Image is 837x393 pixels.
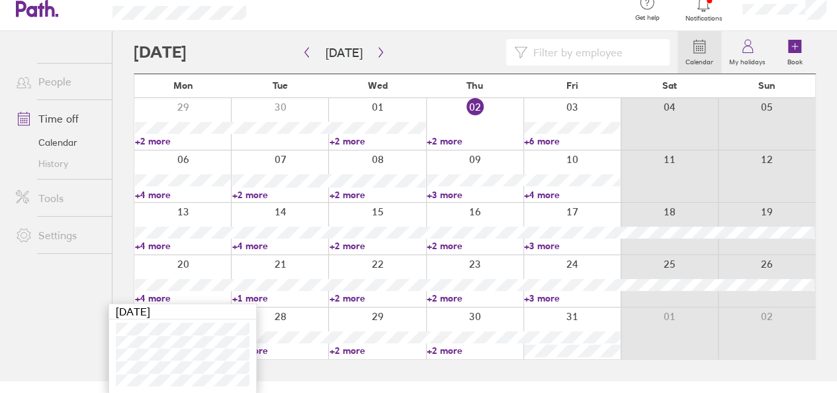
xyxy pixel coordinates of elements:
[678,31,721,74] a: Calendar
[232,292,328,304] a: +1 more
[524,189,620,201] a: +4 more
[5,185,112,211] a: Tools
[662,80,677,91] span: Sat
[5,105,112,132] a: Time off
[5,132,112,153] a: Calendar
[758,80,775,91] span: Sun
[232,345,328,357] a: +3 more
[368,80,388,91] span: Wed
[315,42,373,64] button: [DATE]
[5,222,112,249] a: Settings
[109,304,256,319] div: [DATE]
[273,80,288,91] span: Tue
[135,135,231,147] a: +2 more
[173,80,193,91] span: Mon
[135,292,231,304] a: +4 more
[721,31,773,74] a: My holidays
[524,240,620,252] a: +3 more
[330,135,425,147] a: +2 more
[427,345,523,357] a: +2 more
[135,240,231,252] a: +4 more
[135,189,231,201] a: +4 more
[682,15,725,23] span: Notifications
[330,240,425,252] a: +2 more
[721,54,773,66] label: My holidays
[427,135,523,147] a: +2 more
[626,14,669,22] span: Get help
[524,135,620,147] a: +6 more
[232,240,328,252] a: +4 more
[524,292,620,304] a: +3 more
[330,345,425,357] a: +2 more
[5,68,112,95] a: People
[330,189,425,201] a: +2 more
[466,80,483,91] span: Thu
[232,189,328,201] a: +2 more
[5,153,112,174] a: History
[779,54,811,66] label: Book
[678,54,721,66] label: Calendar
[566,80,578,91] span: Fri
[427,292,523,304] a: +2 more
[427,189,523,201] a: +3 more
[527,40,662,65] input: Filter by employee
[427,240,523,252] a: +2 more
[773,31,816,74] a: Book
[330,292,425,304] a: +2 more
